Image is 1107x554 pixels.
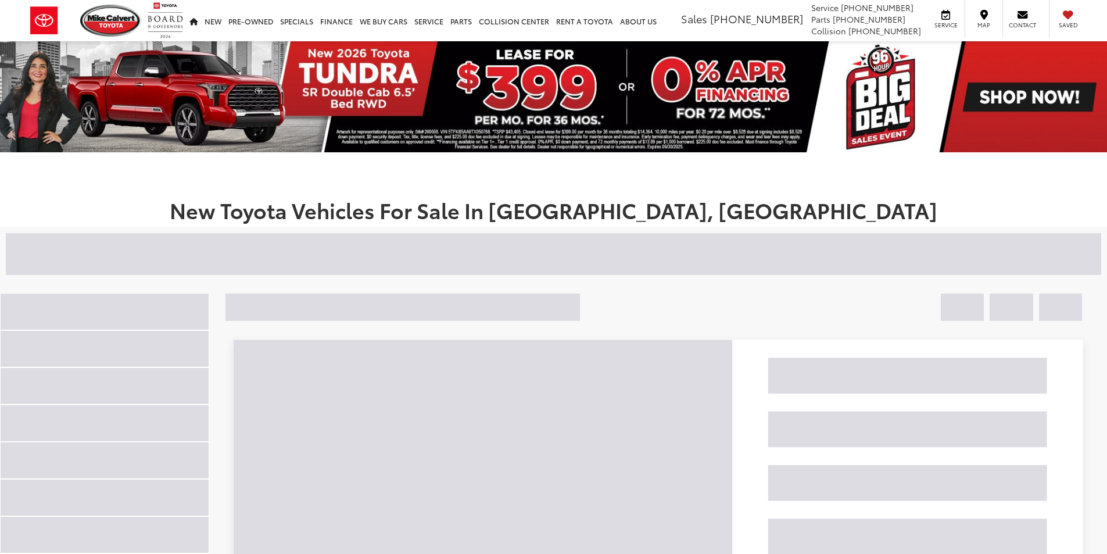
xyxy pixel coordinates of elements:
[710,11,803,26] span: [PHONE_NUMBER]
[811,25,846,37] span: Collision
[848,25,921,37] span: [PHONE_NUMBER]
[811,13,830,25] span: Parts
[833,13,905,25] span: [PHONE_NUMBER]
[1009,21,1036,29] span: Contact
[80,5,142,37] img: Mike Calvert Toyota
[841,2,913,13] span: [PHONE_NUMBER]
[971,21,997,29] span: Map
[933,21,959,29] span: Service
[1055,21,1081,29] span: Saved
[811,2,839,13] span: Service
[681,11,707,26] span: Sales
